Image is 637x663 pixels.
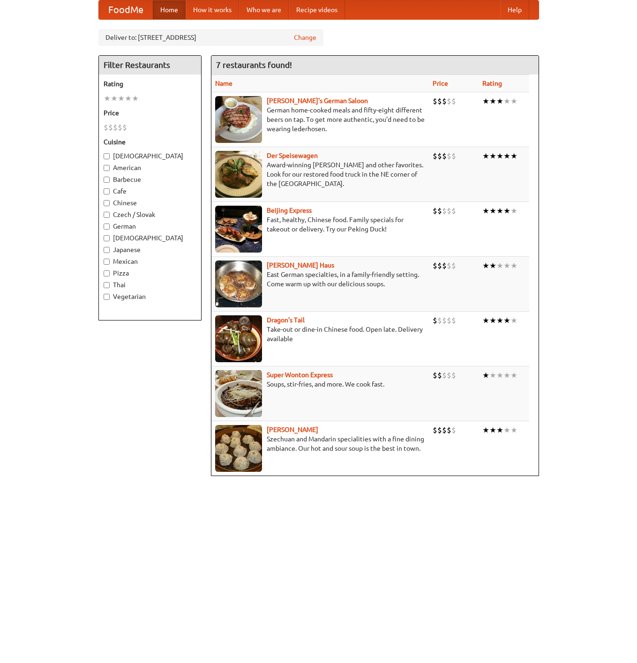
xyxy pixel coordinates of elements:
[104,122,108,133] li: $
[503,206,510,216] li: ★
[104,79,196,89] h5: Rating
[215,380,425,389] p: Soups, stir-fries, and more. We cook fast.
[442,370,447,380] li: $
[104,165,110,171] input: American
[451,425,456,435] li: $
[216,60,292,69] ng-pluralize: 7 restaurants found!
[104,247,110,253] input: Japanese
[442,96,447,106] li: $
[104,212,110,218] input: Czech / Slovak
[442,261,447,271] li: $
[153,0,186,19] a: Home
[186,0,239,19] a: How it works
[437,206,442,216] li: $
[104,282,110,288] input: Thai
[125,93,132,104] li: ★
[99,0,153,19] a: FoodMe
[267,316,305,324] b: Dragon's Tail
[437,425,442,435] li: $
[447,370,451,380] li: $
[489,151,496,161] li: ★
[482,206,489,216] li: ★
[447,261,451,271] li: $
[510,425,517,435] li: ★
[482,315,489,326] li: ★
[503,151,510,161] li: ★
[104,200,110,206] input: Chinese
[510,315,517,326] li: ★
[104,163,196,172] label: American
[215,315,262,362] img: dragon.jpg
[451,315,456,326] li: $
[442,206,447,216] li: $
[500,0,529,19] a: Help
[104,186,196,196] label: Cafe
[104,233,196,243] label: [DEMOGRAPHIC_DATA]
[437,151,442,161] li: $
[489,96,496,106] li: ★
[442,425,447,435] li: $
[267,371,333,379] a: Super Wonton Express
[104,222,196,231] label: German
[104,245,196,254] label: Japanese
[503,96,510,106] li: ★
[215,206,262,253] img: beijing.jpg
[267,97,368,104] b: [PERSON_NAME]'s German Saloon
[482,425,489,435] li: ★
[104,280,196,290] label: Thai
[442,315,447,326] li: $
[433,206,437,216] li: $
[489,425,496,435] li: ★
[267,207,312,214] a: Beijing Express
[437,315,442,326] li: $
[496,425,503,435] li: ★
[104,270,110,276] input: Pizza
[451,370,456,380] li: $
[433,80,448,87] a: Price
[482,96,489,106] li: ★
[496,370,503,380] li: ★
[104,235,110,241] input: [DEMOGRAPHIC_DATA]
[294,33,316,42] a: Change
[433,315,437,326] li: $
[510,370,517,380] li: ★
[118,122,122,133] li: $
[489,370,496,380] li: ★
[113,122,118,133] li: $
[104,294,110,300] input: Vegetarian
[510,151,517,161] li: ★
[489,206,496,216] li: ★
[104,175,196,184] label: Barbecue
[104,292,196,301] label: Vegetarian
[104,108,196,118] h5: Price
[482,151,489,161] li: ★
[104,210,196,219] label: Czech / Slovak
[510,261,517,271] li: ★
[433,370,437,380] li: $
[496,206,503,216] li: ★
[267,152,318,159] a: Der Speisewagen
[215,325,425,343] p: Take-out or dine-in Chinese food. Open late. Delivery available
[215,160,425,188] p: Award-winning [PERSON_NAME] and other favorites. Look for our restored food truck in the NE corne...
[122,122,127,133] li: $
[503,370,510,380] li: ★
[489,315,496,326] li: ★
[104,257,196,266] label: Mexican
[451,206,456,216] li: $
[510,206,517,216] li: ★
[104,151,196,161] label: [DEMOGRAPHIC_DATA]
[104,188,110,194] input: Cafe
[215,105,425,134] p: German home-cooked meals and fifty-eight different beers on tap. To get more authentic, you'd nee...
[496,261,503,271] li: ★
[215,80,232,87] a: Name
[451,261,456,271] li: $
[104,153,110,159] input: [DEMOGRAPHIC_DATA]
[99,56,201,74] h4: Filter Restaurants
[489,261,496,271] li: ★
[267,261,334,269] a: [PERSON_NAME] Haus
[118,93,125,104] li: ★
[108,122,113,133] li: $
